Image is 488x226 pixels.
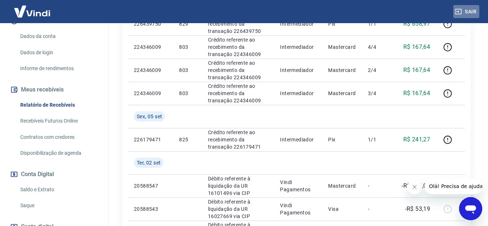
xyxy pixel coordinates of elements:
p: 825 [179,136,196,143]
p: R$ 167,64 [403,43,430,51]
p: 224346009 [134,67,167,74]
a: Informe de rendimentos [17,61,99,76]
p: Intermediador [280,90,317,97]
p: 803 [179,67,196,74]
p: Pix [328,136,356,143]
p: 224346009 [134,90,167,97]
p: R$ 167,64 [403,66,430,74]
iframe: Fechar mensagem [407,180,422,194]
p: Visa [328,205,356,213]
p: Intermediador [280,43,317,51]
a: Saldo e Extrato [17,182,99,197]
p: Vindi Pagamentos [280,179,317,193]
iframe: Mensagem da empresa [425,178,482,194]
p: 803 [179,90,196,97]
p: Pix [328,20,356,27]
p: Mastercard [328,67,356,74]
img: Vindi [9,0,56,22]
p: Crédito referente ao recebimento da transação 224346009 [208,36,269,58]
p: - [368,182,389,189]
p: 829 [179,20,196,27]
p: Intermediador [280,136,317,143]
p: 20588543 [134,205,167,213]
a: Dados da conta [17,29,99,44]
p: 226439750 [134,20,167,27]
p: Crédito referente ao recebimento da transação 224346009 [208,82,269,104]
p: - [368,205,389,213]
a: Relatório de Recebíveis [17,98,99,112]
p: Débito referente à liquidação da UR 16101496 via CIP [208,175,269,197]
span: Sex, 05 set [137,113,162,120]
p: Vindi Pagamentos [280,202,317,216]
p: Crédito referente ao recebimento da transação 224346009 [208,59,269,81]
iframe: Botão para abrir a janela de mensagens [459,197,482,220]
span: Ter, 02 set [137,159,161,166]
p: 3/4 [368,90,389,97]
p: Débito referente à liquidação da UR 16027669 via CIP [208,198,269,220]
p: -R$ 221,05 [402,182,430,190]
p: 1/1 [368,136,389,143]
p: Crédito referente ao recebimento da transação 226179471 [208,129,269,150]
button: Meus recebíveis [9,82,99,98]
p: R$ 241,27 [403,135,430,144]
p: Mastercard [328,43,356,51]
a: Saque [17,198,99,213]
a: Dados de login [17,45,99,60]
p: Intermediador [280,20,317,27]
a: Disponibilização de agenda [17,146,99,161]
p: 1/1 [368,20,389,27]
button: Conta Digital [9,166,99,182]
p: Mastercard [328,90,356,97]
p: 20588547 [134,182,167,189]
p: 4/4 [368,43,389,51]
p: 224346009 [134,43,167,51]
p: Crédito referente ao recebimento da transação 226439750 [208,13,269,35]
p: 803 [179,43,196,51]
a: Contratos com credores [17,130,99,145]
button: Sair [453,5,479,18]
p: 2/4 [368,67,389,74]
p: 226179471 [134,136,167,143]
p: -R$ 53,19 [405,205,430,213]
span: Olá! Precisa de ajuda? [4,5,61,11]
p: R$ 167,64 [403,89,430,98]
p: Intermediador [280,67,317,74]
p: R$ 658,97 [403,20,430,28]
a: Recebíveis Futuros Online [17,114,99,128]
p: Mastercard [328,182,356,189]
